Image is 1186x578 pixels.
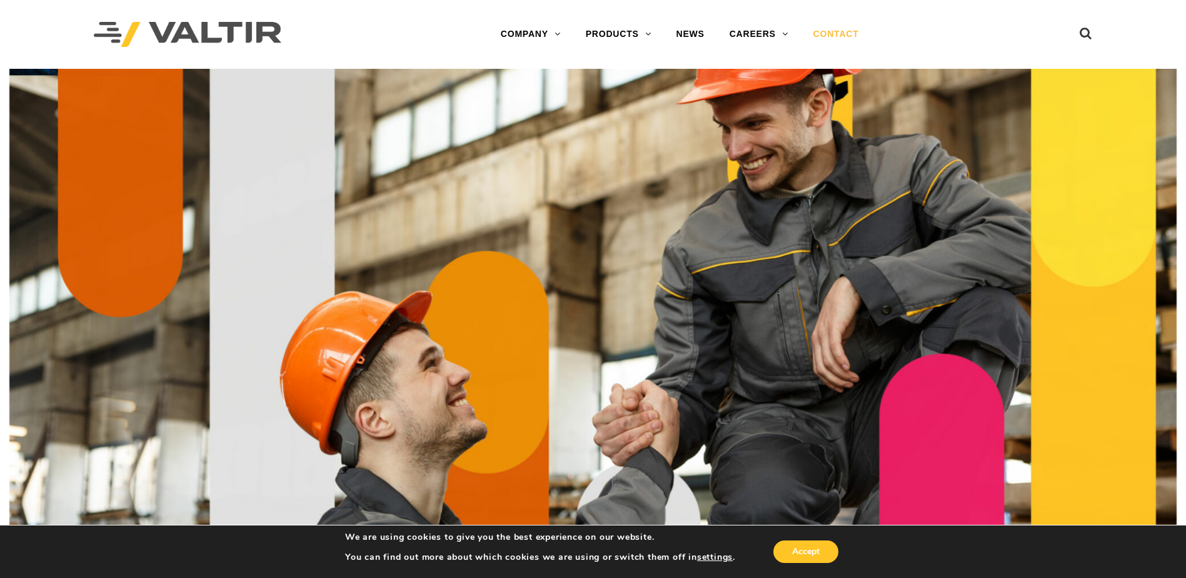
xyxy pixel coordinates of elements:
p: You can find out more about which cookies we are using or switch them off in . [345,552,735,563]
p: We are using cookies to give you the best experience on our website. [345,532,735,543]
a: NEWS [664,22,717,47]
a: COMPANY [488,22,573,47]
a: CAREERS [717,22,801,47]
button: settings [697,552,733,563]
a: PRODUCTS [573,22,664,47]
a: CONTACT [801,22,872,47]
img: Valtir [94,22,281,48]
button: Accept [773,540,838,563]
img: Contact_1 [9,69,1177,530]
